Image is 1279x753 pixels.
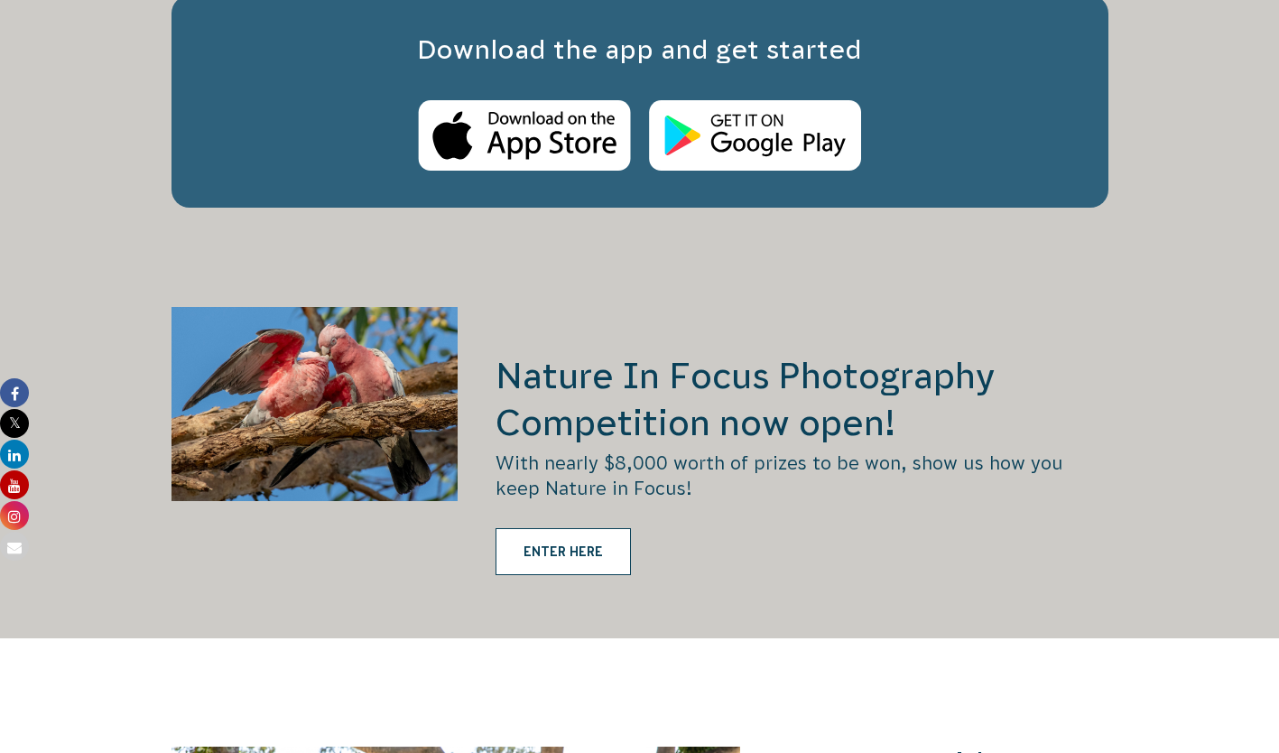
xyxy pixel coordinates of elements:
[208,32,1072,69] h3: Download the app and get started
[418,100,631,172] img: Apple Store Logo
[496,352,1108,446] h2: Nature In Focus Photography Competition now open!
[649,100,861,172] img: Android Store Logo
[496,528,631,575] a: ENTER HERE
[496,451,1108,501] p: With nearly $8,000 worth of prizes to be won, show us how you keep Nature in Focus!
